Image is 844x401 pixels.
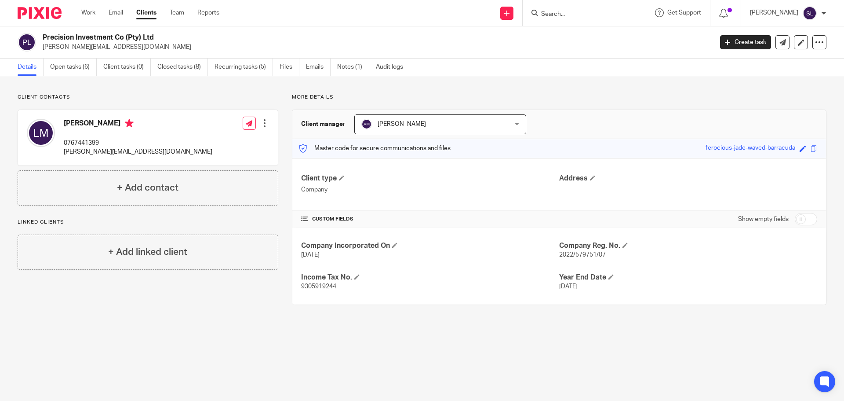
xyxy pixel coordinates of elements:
[215,59,273,76] a: Recurring tasks (5)
[18,219,278,226] p: Linked clients
[197,8,219,17] a: Reports
[64,139,212,147] p: 0767441399
[738,215,789,224] label: Show empty fields
[117,181,178,195] h4: + Add contact
[559,174,817,183] h4: Address
[301,273,559,282] h4: Income Tax No.
[18,7,62,19] img: Pixie
[301,252,320,258] span: [DATE]
[306,59,331,76] a: Emails
[301,283,336,290] span: 9305919244
[50,59,97,76] a: Open tasks (6)
[301,174,559,183] h4: Client type
[376,59,410,76] a: Audit logs
[103,59,151,76] a: Client tasks (0)
[43,33,574,42] h2: Precision Investment Co (Pty) Ltd
[667,10,701,16] span: Get Support
[803,6,817,20] img: svg%3E
[27,119,55,147] img: svg%3E
[378,121,426,127] span: [PERSON_NAME]
[706,143,795,154] div: ferocious-jade-waved-barracuda
[18,94,278,101] p: Client contacts
[292,94,826,101] p: More details
[18,59,44,76] a: Details
[64,147,212,156] p: [PERSON_NAME][EMAIL_ADDRESS][DOMAIN_NAME]
[108,245,187,259] h4: + Add linked client
[540,11,619,18] input: Search
[559,273,817,282] h4: Year End Date
[280,59,299,76] a: Files
[170,8,184,17] a: Team
[136,8,156,17] a: Clients
[81,8,95,17] a: Work
[750,8,798,17] p: [PERSON_NAME]
[299,144,451,153] p: Master code for secure communications and files
[18,33,36,52] img: svg%3E
[559,241,817,250] h4: Company Reg. No.
[301,185,559,194] p: Company
[301,241,559,250] h4: Company Incorporated On
[361,119,372,129] img: svg%3E
[559,283,578,290] span: [DATE]
[301,120,346,129] h3: Client manager
[109,8,123,17] a: Email
[337,59,369,76] a: Notes (1)
[43,43,707,52] p: [PERSON_NAME][EMAIL_ADDRESS][DOMAIN_NAME]
[125,119,134,128] i: Primary
[301,216,559,223] h4: CUSTOM FIELDS
[64,119,212,130] h4: [PERSON_NAME]
[559,252,606,258] span: 2022/579751/07
[157,59,208,76] a: Closed tasks (8)
[720,35,771,49] a: Create task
